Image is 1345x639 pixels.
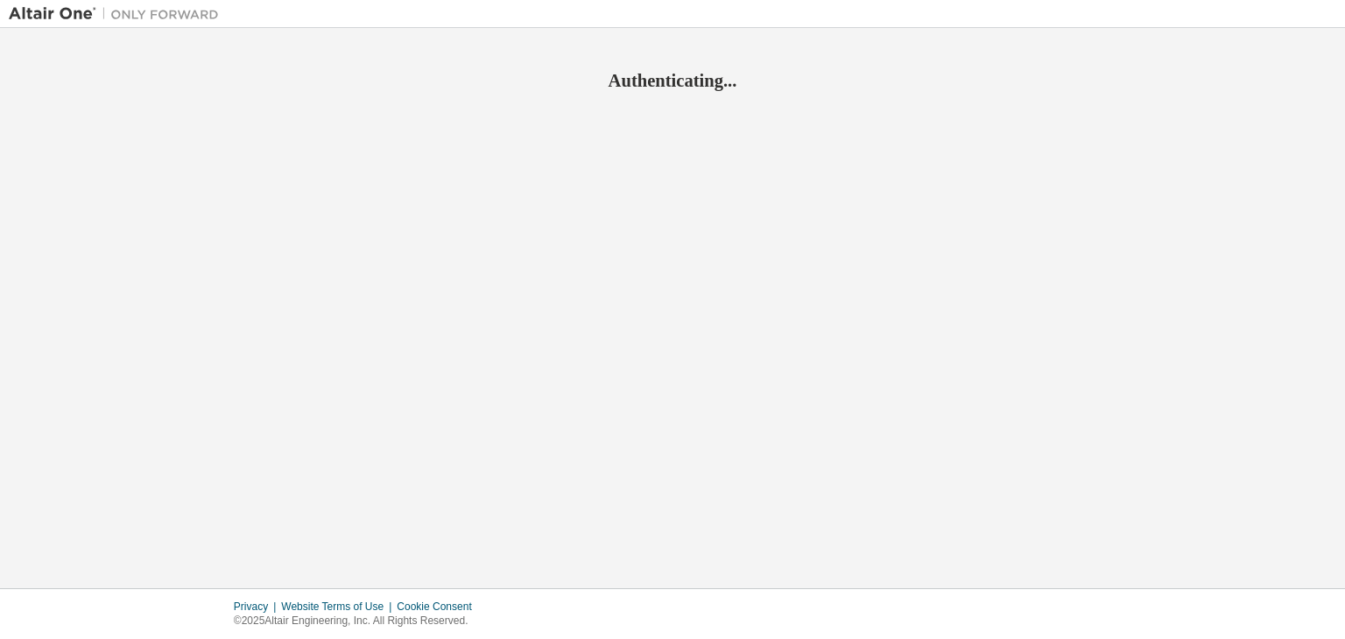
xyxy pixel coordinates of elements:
[234,614,482,628] p: © 2025 Altair Engineering, Inc. All Rights Reserved.
[281,600,397,614] div: Website Terms of Use
[234,600,281,614] div: Privacy
[9,69,1336,92] h2: Authenticating...
[9,5,228,23] img: Altair One
[397,600,482,614] div: Cookie Consent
